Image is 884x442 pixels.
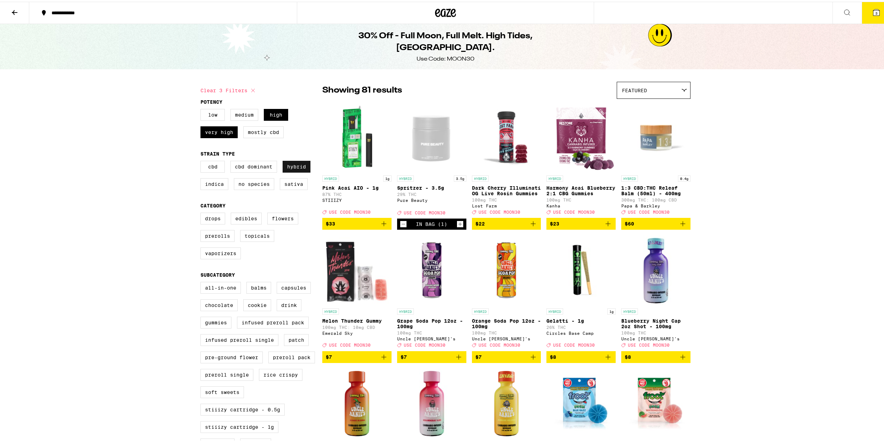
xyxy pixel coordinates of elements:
[200,97,222,103] legend: Potency
[546,307,563,313] p: HYBRID
[397,234,466,303] img: Uncle Arnie's - Grape Soda Pop 12oz - 100mg
[457,219,464,226] button: Increment
[475,353,482,358] span: $7
[472,349,541,361] button: Add to bag
[479,341,520,346] span: USE CODE MOON30
[472,234,541,303] img: Uncle Arnie's - Orange Soda Pop 12oz - 100mg
[621,234,690,349] a: Open page for Blueberry Night Cap 2oz Shot - 100mg from Uncle Arnie's
[237,315,309,327] label: Infused Preroll Pack
[550,219,559,225] span: $23
[472,174,489,180] p: HYBRID
[284,332,309,344] label: Patch
[546,216,616,228] button: Add to bag
[200,298,238,309] label: Chocolate
[472,101,541,170] img: Lost Farm - Dark Cherry Illuminati OG Live Rosin Gummies
[546,174,563,180] p: HYBRID
[200,228,235,240] label: Prerolls
[322,101,392,216] a: Open page for Pink Acai AIO - 1g from STIIIZY
[322,323,392,328] p: 100mg THC: 10mg CBD
[200,402,285,414] label: STIIIZY Cartridge - 0.5g
[546,196,616,200] p: 100mg THC
[200,332,278,344] label: Infused Preroll Single
[267,211,298,223] label: Flowers
[621,101,690,216] a: Open page for 1:3 CBD:THC Releaf Balm (50ml) - 400mg from Papa & Barkley
[326,219,335,225] span: $33
[475,219,485,225] span: $22
[625,353,631,358] span: $8
[322,316,392,322] p: Melon Thunder Gummy
[622,86,647,92] span: Featured
[397,316,466,327] p: Grape Soda Pop 12oz - 100mg
[400,219,407,226] button: Decrement
[546,316,616,322] p: Gelatti - 1g
[200,315,231,327] label: Gummies
[417,54,474,61] div: Use Code: MOON30
[546,183,616,195] p: Harmony Acai Blueberry 2:1 CBG Gummies
[383,174,392,180] p: 1g
[200,149,235,155] legend: Strain Type
[397,174,414,180] p: HYBRID
[231,211,262,223] label: Edibles
[322,367,392,436] img: Uncle Arnie's - Magic Mango 2oz Shot - 100mg
[479,208,520,213] span: USE CODE MOON30
[621,196,690,200] p: 300mg THC: 100mg CBD
[322,307,339,313] p: HYBRID
[397,234,466,349] a: Open page for Grape Soda Pop 12oz - 100mg from Uncle Arnie's
[397,183,466,189] p: Spritzer - 3.5g
[621,234,690,303] img: Uncle Arnie's - Blueberry Night Cap 2oz Shot - 100mg
[550,353,556,358] span: $8
[200,211,225,223] label: Drops
[553,208,595,213] span: USE CODE MOON30
[472,367,541,436] img: Uncle Arnie's - Sunrise Orange 2oz Shot - 100mg
[322,234,392,303] img: Emerald Sky - Melon Thunder Gummy
[326,353,332,358] span: $7
[607,307,616,313] p: 1g
[621,174,638,180] p: HYBRID
[397,329,466,333] p: 100mg THC
[621,329,690,333] p: 100mg THC
[546,367,616,436] img: Froot - Sour Blue Razz Gummy Single - 100mg
[322,174,339,180] p: HYBRID
[472,183,541,195] p: Dark Cherry Illuminati OG Live Rosin Gummies
[322,83,402,95] p: Showing 81 results
[243,298,271,309] label: Cookie
[546,323,616,328] p: 26% THC
[678,174,690,180] p: 0.4g
[621,216,690,228] button: Add to bag
[472,196,541,200] p: 100mg THC
[472,329,541,333] p: 100mg THC
[416,220,447,225] div: In Bag (1)
[322,196,392,201] div: STIIIZY
[329,208,371,213] span: USE CODE MOON30
[397,307,414,313] p: HYBRID
[397,196,466,201] div: Pure Beauty
[264,107,288,119] label: High
[280,176,308,188] label: Sativa
[277,298,301,309] label: Drink
[322,329,392,334] div: Emerald Sky
[322,234,392,349] a: Open page for Melon Thunder Gummy from Emerald Sky
[472,202,541,206] div: Lost Farm
[397,367,466,436] img: Uncle Arnie's - Strawberry Kiwi 2oz Shot - 100mg
[472,307,489,313] p: HYBRID
[230,159,277,171] label: CBD Dominant
[283,159,310,171] label: Hybrid
[322,183,392,189] p: Pink Acai AIO - 1g
[397,349,466,361] button: Add to bag
[454,174,466,180] p: 3.5g
[200,176,228,188] label: Indica
[404,209,445,213] span: USE CODE MOON30
[404,341,445,346] span: USE CODE MOON30
[875,9,877,14] span: 3
[397,101,466,217] a: Open page for Spritzer - 3.5g from Pure Beauty
[243,125,284,136] label: Mostly CBD
[200,125,238,136] label: Very High
[240,228,274,240] label: Topicals
[546,329,616,334] div: Circles Base Camp
[397,335,466,339] div: Uncle [PERSON_NAME]'s
[246,280,271,292] label: Balms
[277,280,311,292] label: Capsules
[621,349,690,361] button: Add to bag
[621,307,638,313] p: HYBRID
[268,350,315,362] label: Preroll Pack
